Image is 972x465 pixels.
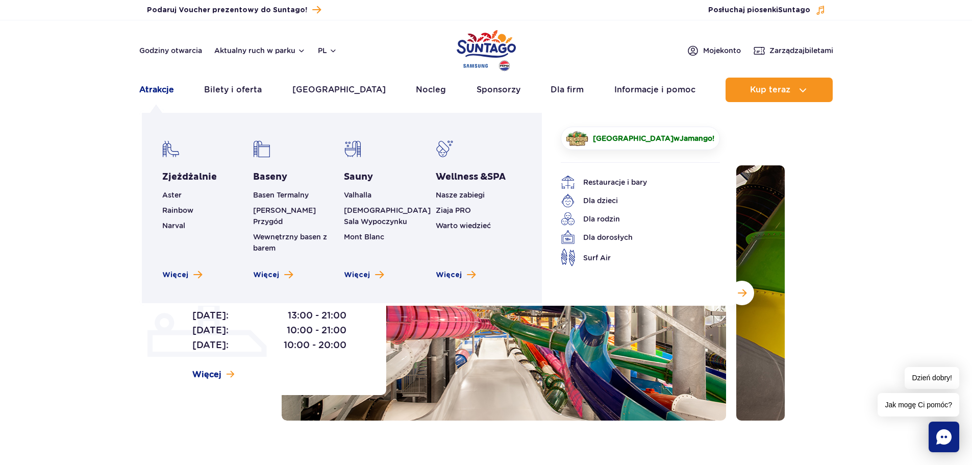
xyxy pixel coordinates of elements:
[344,270,370,280] span: Więcej
[162,270,202,280] a: Zobacz więcej zjeżdżalni
[344,191,371,199] a: Valhalla
[929,422,959,452] div: Chat
[487,171,506,183] span: SPA
[253,270,293,280] a: Zobacz więcej basenów
[680,134,712,142] span: Jamango
[687,44,741,57] a: Mojekonto
[192,323,229,337] span: [DATE]:
[436,270,476,280] a: Zobacz więcej Wellness & SPA
[292,78,386,102] a: [GEOGRAPHIC_DATA]
[593,133,715,143] span: w !
[750,85,790,94] span: Kup teraz
[708,5,810,15] span: Posłuchaj piosenki
[457,26,516,72] a: Park of Poland
[436,171,506,183] a: Wellness &SPA
[253,206,316,226] a: [PERSON_NAME] Przygód
[708,5,826,15] button: Posłuchaj piosenkiSuntago
[726,78,833,102] button: Kup teraz
[778,7,810,14] span: Suntago
[214,46,306,55] button: Aktualny ruch w parku
[436,222,491,230] a: Warto wiedzieć
[147,3,321,17] a: Podaruj Voucher prezentowy do Suntago!
[561,193,705,208] a: Dla dzieci
[561,127,720,150] a: [GEOGRAPHIC_DATA]wJamango!
[561,230,705,244] a: Dla dorosłych
[416,78,446,102] a: Nocleg
[192,369,221,380] span: Więcej
[477,78,520,102] a: Sponsorzy
[162,191,182,199] a: Aster
[436,171,506,183] span: Wellness &
[139,45,202,56] a: Godziny otwarcia
[561,249,705,266] a: Surf Air
[730,281,754,305] button: Następny slajd
[344,233,384,241] a: Mont Blanc
[162,222,185,230] a: Narval
[318,45,337,56] button: pl
[139,78,174,102] a: Atrakcje
[769,45,833,56] span: Zarządzaj biletami
[288,308,346,323] span: 13:00 - 21:00
[253,233,327,252] a: Wewnętrzny basen z barem
[561,212,705,226] a: Dla rodzin
[253,191,309,199] a: Basen Termalny
[344,206,431,226] a: [DEMOGRAPHIC_DATA] Sala Wypoczynku
[147,5,307,15] span: Podaruj Voucher prezentowy do Suntago!
[436,191,485,199] a: Nasze zabiegi
[436,206,471,214] a: Ziaja PRO
[551,78,584,102] a: Dla firm
[192,338,229,352] span: [DATE]:
[192,308,229,323] span: [DATE]:
[344,171,373,183] a: Sauny
[753,44,833,57] a: Zarządzajbiletami
[593,134,674,142] span: [GEOGRAPHIC_DATA]
[162,206,193,214] a: Rainbow
[192,369,234,380] a: Więcej
[703,45,741,56] span: Moje konto
[583,252,611,263] span: Surf Air
[204,78,262,102] a: Bilety i oferta
[436,270,462,280] span: Więcej
[561,175,705,189] a: Restauracje i bary
[614,78,695,102] a: Informacje i pomoc
[162,270,188,280] span: Więcej
[253,270,279,280] span: Więcej
[284,338,346,352] span: 10:00 - 20:00
[287,323,346,337] span: 10:00 - 21:00
[905,367,959,389] span: Dzień dobry!
[344,270,384,280] a: Zobacz więcej saun
[162,171,217,183] a: Zjeżdżalnie
[878,393,959,417] span: Jak mogę Ci pomóc?
[253,171,287,183] a: Baseny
